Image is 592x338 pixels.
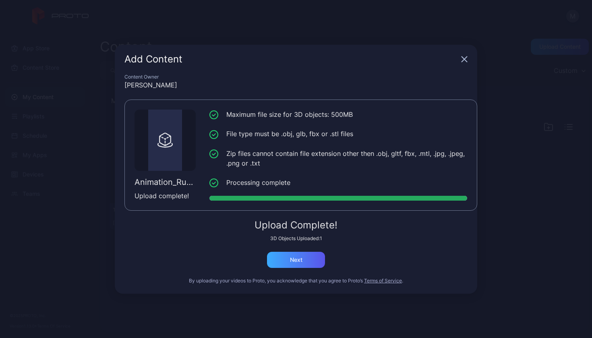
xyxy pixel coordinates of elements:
li: Maximum file size for 3D objects: 500MB [209,110,467,120]
div: Upload Complete! [124,220,468,230]
button: Next [267,252,325,268]
div: By uploading your videos to Proto, you acknowledge that you agree to Proto’s . [124,278,468,284]
div: [PERSON_NAME] [124,80,468,90]
div: Add Content [124,54,458,64]
button: Terms of Service [364,278,402,284]
li: Processing complete [209,178,467,188]
div: Content Owner [124,74,468,80]
div: 3D Objects Uploaded: 1 [124,235,468,242]
div: Animation_Running_withSkin.glb [135,177,196,187]
div: Next [290,257,302,263]
li: File type must be .obj, glb, fbx or .stl files [209,129,467,139]
li: Zip files cannot contain file extension other then .obj, gltf, fbx, .mtl, .jpg, .jpeg, .png or .txt [209,149,467,168]
div: Upload complete! [135,191,196,201]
